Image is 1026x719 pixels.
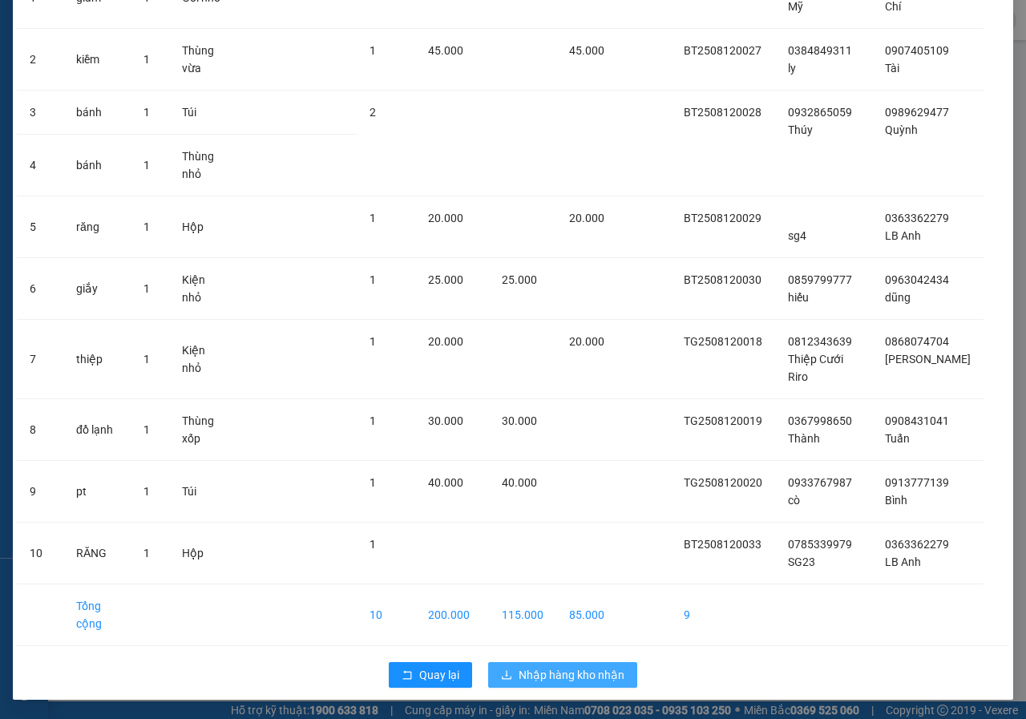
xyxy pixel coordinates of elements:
[556,584,617,646] td: 85.000
[370,538,376,551] span: 1
[17,135,63,196] td: 4
[885,555,921,568] span: LB Anh
[229,110,238,127] span: 3
[124,35,161,50] span: Thành
[885,432,910,445] span: Tuấn
[143,159,150,172] span: 1
[569,44,604,57] span: 45.000
[63,91,131,135] td: bánh
[684,212,761,224] span: BT2508120029
[788,353,843,383] span: Thiệp Cưới Riro
[788,291,809,304] span: hiếu
[169,258,238,320] td: Kiện nhỏ
[885,335,949,348] span: 0868074704
[788,476,852,489] span: 0933767987
[428,212,463,224] span: 20.000
[17,258,63,320] td: 6
[169,320,238,399] td: Kiện nhỏ
[143,547,150,559] span: 1
[788,123,813,136] span: Thúy
[428,476,463,489] span: 40.000
[169,196,238,258] td: Hộp
[788,106,852,119] span: 0932865059
[885,212,949,224] span: 0363362279
[788,414,852,427] span: 0367998650
[143,106,150,119] span: 1
[370,335,376,348] span: 1
[211,111,229,127] span: SL:
[788,62,796,75] span: ly
[370,106,376,119] span: 2
[501,669,512,682] span: download
[885,494,907,507] span: Bình
[788,273,852,286] span: 0859799777
[489,584,556,646] td: 115.000
[684,476,762,489] span: TG2508120020
[169,523,238,584] td: Hộp
[6,18,122,33] p: Gửi từ:
[885,476,949,489] span: 0913777139
[502,414,537,427] span: 30.000
[63,29,131,91] td: kiềm
[885,229,921,242] span: LB Anh
[63,399,131,461] td: đồ lạnh
[17,196,63,258] td: 5
[370,476,376,489] span: 1
[788,229,806,242] span: sg4
[63,584,131,646] td: Tổng cộng
[415,584,489,646] td: 200.000
[123,81,239,103] td: CC:
[169,399,238,461] td: Thùng xốp
[885,62,899,75] span: Tài
[17,91,63,135] td: 3
[788,494,800,507] span: cò
[6,111,94,127] span: 3 - Bao vừa (cf)
[885,106,949,119] span: 0989629477
[357,584,416,646] td: 10
[569,335,604,348] span: 20.000
[63,258,131,320] td: giắy
[885,273,949,286] span: 0963042434
[143,423,150,436] span: 1
[788,335,852,348] span: 0812343639
[63,320,131,399] td: thiệp
[788,538,852,551] span: 0785339979
[885,538,949,551] span: 0363362279
[885,291,911,304] span: dũng
[63,196,131,258] td: răng
[788,44,852,57] span: 0384849311
[6,35,44,50] span: Thắng
[17,29,63,91] td: 2
[684,273,761,286] span: BT2508120030
[684,335,762,348] span: TG2508120018
[428,273,463,286] span: 25.000
[169,29,238,91] td: Thùng vừa
[885,353,971,366] span: [PERSON_NAME]
[169,135,238,196] td: Thùng nhỏ
[684,106,761,119] span: BT2508120028
[885,44,949,57] span: 0907405109
[684,44,761,57] span: BT2508120027
[569,212,604,224] span: 20.000
[788,555,815,568] span: SG23
[143,84,151,99] span: 0
[370,44,376,57] span: 1
[370,273,376,286] span: 1
[428,414,463,427] span: 30.000
[885,414,949,427] span: 0908431041
[17,523,63,584] td: 10
[143,220,150,233] span: 1
[17,399,63,461] td: 8
[45,18,87,33] span: Quận 5
[370,414,376,427] span: 1
[519,666,624,684] span: Nhập hàng kho nhận
[428,44,463,57] span: 45.000
[169,461,238,523] td: Túi
[63,523,131,584] td: RĂNG
[124,18,238,33] p: Nhận:
[671,584,775,646] td: 9
[428,335,463,348] span: 20.000
[63,135,131,196] td: bánh
[143,485,150,498] span: 1
[124,53,196,68] span: 0989360479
